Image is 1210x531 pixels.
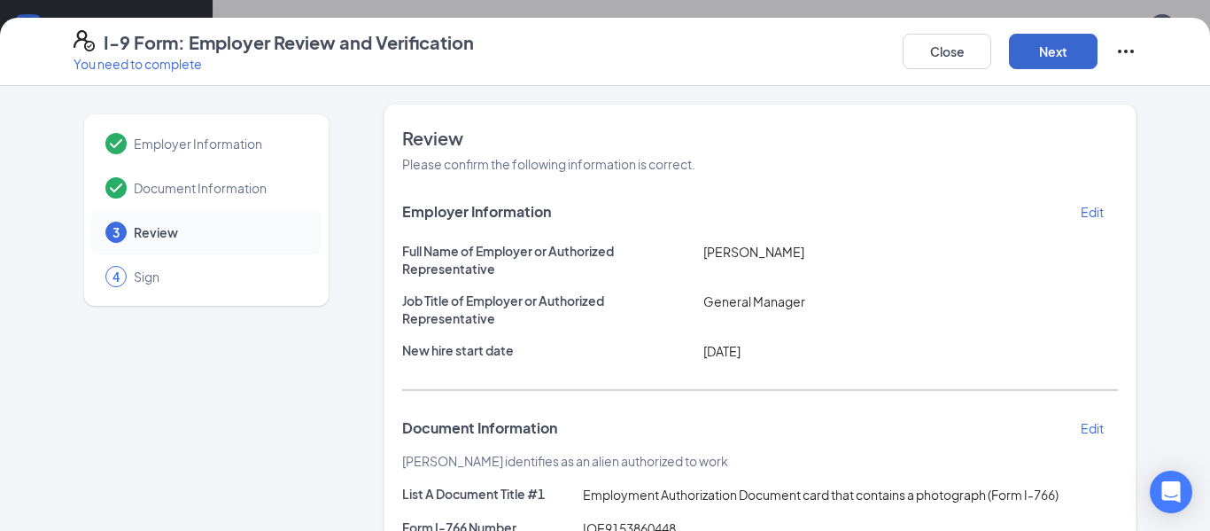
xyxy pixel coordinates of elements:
span: General Manager [703,293,805,309]
svg: FormI9EVerifyIcon [74,30,95,51]
span: Document Information [134,179,304,197]
span: Employer Information [402,203,551,221]
span: Document Information [402,419,557,437]
p: List A Document Title #1 [402,485,576,503]
span: Sign [134,268,304,285]
div: Open Intercom Messenger [1150,471,1192,513]
span: Review [402,126,1118,151]
svg: Checkmark [105,177,127,199]
p: Edit [1081,419,1104,437]
span: [PERSON_NAME] [703,244,804,260]
p: New hire start date [402,341,696,359]
span: Employment Authorization Document card that contains a photograph (Form I-766) [583,487,1059,503]
svg: Checkmark [105,133,127,154]
span: 3 [112,223,120,241]
button: Close [903,34,991,69]
span: 4 [112,268,120,285]
p: Job Title of Employer or Authorized Representative [402,292,696,327]
span: Please confirm the following information is correct. [402,156,695,172]
svg: Ellipses [1115,41,1136,62]
p: You need to complete [74,55,474,73]
span: Review [134,223,304,241]
h4: I-9 Form: Employer Review and Verification [104,30,474,55]
span: [PERSON_NAME] identifies as an alien authorized to work [402,453,728,469]
p: Edit [1081,203,1104,221]
p: Full Name of Employer or Authorized Representative [402,242,696,277]
span: Employer Information [134,135,304,152]
span: [DATE] [703,343,741,359]
button: Next [1009,34,1098,69]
